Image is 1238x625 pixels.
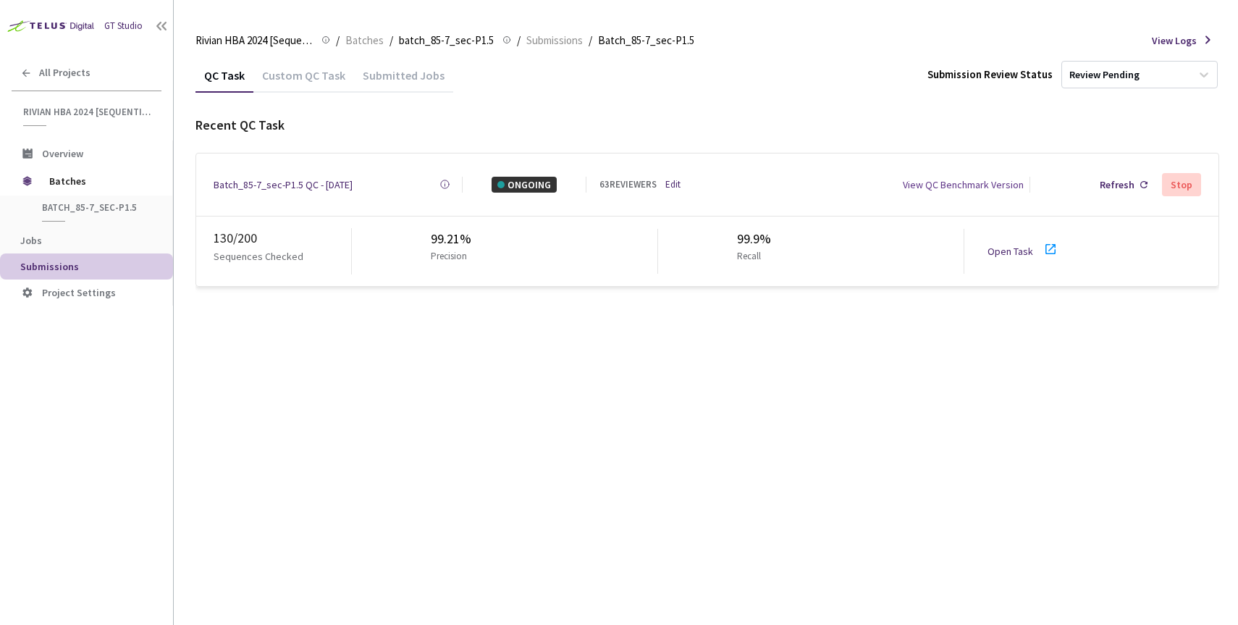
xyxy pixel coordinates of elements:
[665,177,681,192] a: Edit
[214,228,351,248] div: 130 / 200
[104,19,143,33] div: GT Studio
[737,249,765,264] p: Recall
[598,32,694,49] span: Batch_85-7_sec-P1.5
[1171,179,1192,190] div: Stop
[20,260,79,273] span: Submissions
[42,286,116,299] span: Project Settings
[1069,68,1140,82] div: Review Pending
[42,147,83,160] span: Overview
[737,229,771,249] div: 99.9%
[903,177,1024,193] div: View QC Benchmark Version
[195,32,313,49] span: Rivian HBA 2024 [Sequential]
[517,32,521,49] li: /
[195,68,253,93] div: QC Task
[195,115,1219,135] div: Recent QC Task
[399,32,494,49] span: batch_85-7_sec-P1.5
[1100,177,1134,193] div: Refresh
[523,32,586,48] a: Submissions
[988,245,1033,258] a: Open Task
[354,68,453,93] div: Submitted Jobs
[49,167,148,196] span: Batches
[599,177,657,192] div: 63 REVIEWERS
[589,32,592,49] li: /
[214,248,303,264] p: Sequences Checked
[431,229,473,249] div: 99.21%
[526,32,583,49] span: Submissions
[342,32,387,48] a: Batches
[1152,33,1197,49] span: View Logs
[253,68,354,93] div: Custom QC Task
[23,106,153,118] span: Rivian HBA 2024 [Sequential]
[431,249,467,264] p: Precision
[389,32,393,49] li: /
[42,201,149,214] span: batch_85-7_sec-P1.5
[345,32,384,49] span: Batches
[927,66,1053,83] div: Submission Review Status
[336,32,340,49] li: /
[492,177,557,193] div: ONGOING
[20,234,42,247] span: Jobs
[214,177,353,193] a: Batch_85-7_sec-P1.5 QC - [DATE]
[39,67,90,79] span: All Projects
